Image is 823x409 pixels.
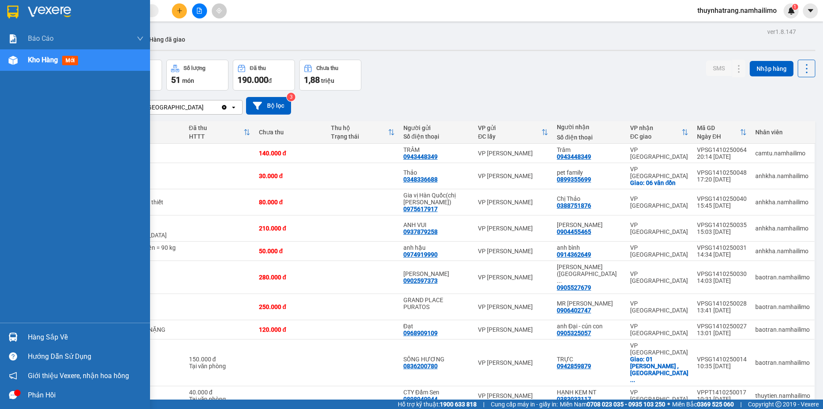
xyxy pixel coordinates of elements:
[672,400,734,409] span: Miền Bắc
[230,104,237,111] svg: open
[403,124,470,131] div: Người gửi
[403,323,470,330] div: Đạt
[557,363,591,370] div: 0942859879
[9,372,17,380] span: notification
[557,251,591,258] div: 0914362649
[755,392,810,399] div: thuytien.namhailimo
[793,4,796,10] span: 1
[767,27,796,36] div: ver 1.8.147
[189,356,250,363] div: 150.000 đ
[478,359,548,366] div: VP [PERSON_NAME]
[697,300,747,307] div: VPSG1410250028
[557,323,622,330] div: anh Đại - cún con
[697,307,747,314] div: 13:41 [DATE]
[299,60,361,91] button: Chưa thu1,88 triệu
[216,8,222,14] span: aim
[331,133,387,140] div: Trạng thái
[166,60,228,91] button: Số lượng51món
[403,270,470,277] div: KIM NGUYÊN
[478,392,548,399] div: VP [PERSON_NAME]
[9,333,18,342] img: warehouse-icon
[7,6,18,18] img: logo-vxr
[189,124,243,131] div: Đã thu
[28,56,58,64] span: Kho hàng
[9,391,17,399] span: message
[755,359,810,366] div: baotran.namhailimo
[259,129,322,136] div: Chưa thu
[697,176,747,183] div: 17:20 [DATE]
[557,146,622,153] div: Trâm
[630,342,688,356] div: VP [GEOGRAPHIC_DATA]
[697,270,747,277] div: VPSG1410250030
[403,192,470,206] div: Gia vị Hàn Quốc(chị Huế)
[268,77,272,84] span: đ
[403,396,438,403] div: 0898949944
[667,403,670,406] span: ⚪️
[557,221,622,228] div: HÙNG HUYỀN
[142,29,192,50] button: Hàng đã giao
[259,248,322,254] div: 50.000 đ
[192,3,207,18] button: file-add
[185,121,255,144] th: Toggle SortBy
[557,202,591,209] div: 0388751876
[137,103,204,112] div: VP [GEOGRAPHIC_DATA]
[259,303,322,310] div: 250.000 đ
[28,389,144,402] div: Phản hồi
[630,270,688,284] div: VP [GEOGRAPHIC_DATA]
[259,150,322,157] div: 140.000 đ
[557,330,591,336] div: 0905325057
[478,274,548,281] div: VP [PERSON_NAME]
[237,75,268,85] span: 190.000
[246,97,291,115] button: Bộ lọc
[803,3,818,18] button: caret-down
[474,121,553,144] th: Toggle SortBy
[182,77,194,84] span: món
[697,133,740,140] div: Ngày ĐH
[478,199,548,206] div: VP [PERSON_NAME]
[693,121,751,144] th: Toggle SortBy
[62,56,78,65] span: mới
[557,284,591,291] div: 0905527679
[755,274,810,281] div: baotran.namhailimo
[403,206,438,212] div: 0975617917
[697,396,747,403] div: 10:31 [DATE]
[189,363,250,370] div: Tại văn phòng
[787,7,795,15] img: icon-new-feature
[403,251,438,258] div: 0974919990
[630,166,688,179] div: VP [GEOGRAPHIC_DATA]
[557,264,622,284] div: KHÁNH NGỌC (NHA TRANG)
[28,350,144,363] div: Hướng dẫn sử dụng
[183,65,205,71] div: Số lượng
[755,199,810,206] div: anhkha.namhailimo
[755,303,810,310] div: baotran.namhailimo
[259,173,322,179] div: 30.000 đ
[557,228,591,235] div: 0904455465
[630,300,688,314] div: VP [GEOGRAPHIC_DATA]
[630,389,688,403] div: VP [GEOGRAPHIC_DATA]
[403,221,470,228] div: ANH VUI
[259,274,322,281] div: 280.000 đ
[557,134,622,141] div: Số điện thoại
[403,244,470,251] div: anh hậu
[403,153,438,160] div: 0943448349
[697,330,747,336] div: 13:01 [DATE]
[557,169,622,176] div: pet family
[287,93,295,101] sup: 3
[755,248,810,254] div: anhkha.namhailimo
[697,146,747,153] div: VPSG1410250064
[630,124,682,131] div: VP nhận
[403,297,470,310] div: GRAND PLACE PURATOS
[630,179,688,186] div: Giao: 06 vân đồn
[630,221,688,235] div: VP [GEOGRAPHIC_DATA]
[403,176,438,183] div: 0348336688
[697,401,734,408] strong: 0369 525 060
[697,389,747,396] div: VPPT1410250017
[259,199,322,206] div: 80.000 đ
[28,331,144,344] div: Hàng sắp về
[172,3,187,18] button: plus
[478,124,541,131] div: VP gửi
[755,129,810,136] div: Nhân viên
[557,300,622,307] div: MR HIỂN
[557,389,622,396] div: HẠNH KEM NT
[630,356,688,383] div: Giao: 01 TRẦN HƯNG ĐẠO , NHA TRANG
